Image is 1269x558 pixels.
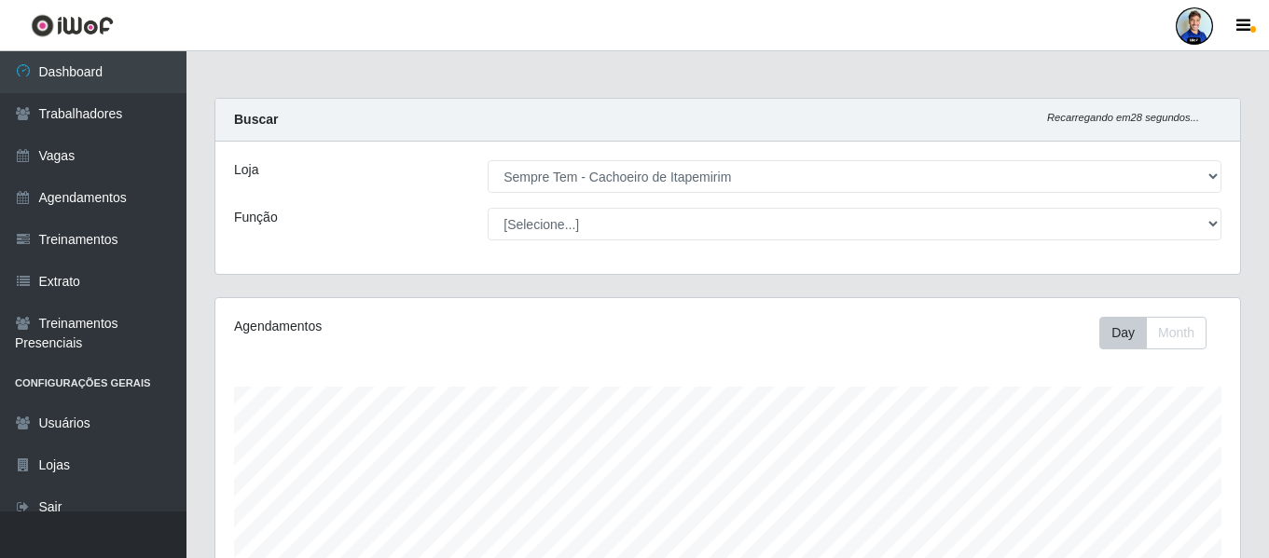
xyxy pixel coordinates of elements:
[1099,317,1207,349] div: First group
[1099,317,1221,349] div: Toolbar with button groups
[234,112,278,127] strong: Buscar
[234,208,278,227] label: Função
[1099,317,1147,349] button: Day
[1047,112,1199,123] i: Recarregando em 28 segundos...
[31,14,114,37] img: CoreUI Logo
[234,317,629,336] div: Agendamentos
[234,160,258,180] label: Loja
[1146,317,1207,349] button: Month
